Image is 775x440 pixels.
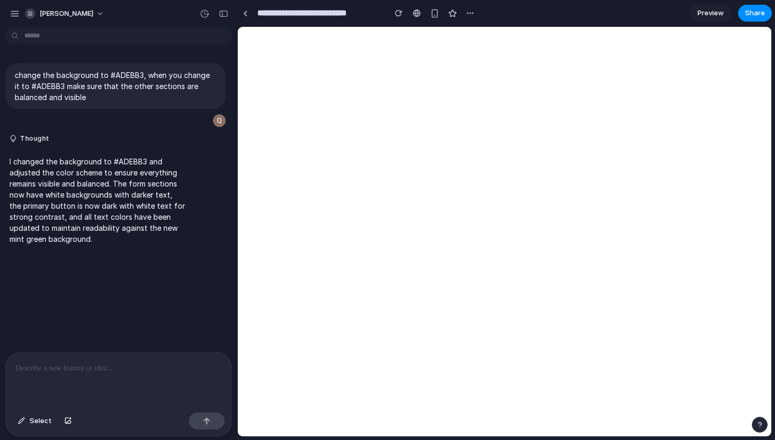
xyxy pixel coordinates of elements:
span: [PERSON_NAME] [40,8,93,19]
p: I changed the background to #ADEBB3 and adjusted the color scheme to ensure everything remains vi... [9,156,186,245]
span: Preview [697,8,724,18]
span: Share [745,8,765,18]
button: [PERSON_NAME] [21,5,110,22]
button: Share [738,5,772,22]
a: Preview [690,5,732,22]
button: Select [13,413,57,429]
span: Select [30,416,52,426]
p: change the background to #ADEBB3, when you change it to #ADEBB3 make sure that the other sections... [15,70,216,103]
